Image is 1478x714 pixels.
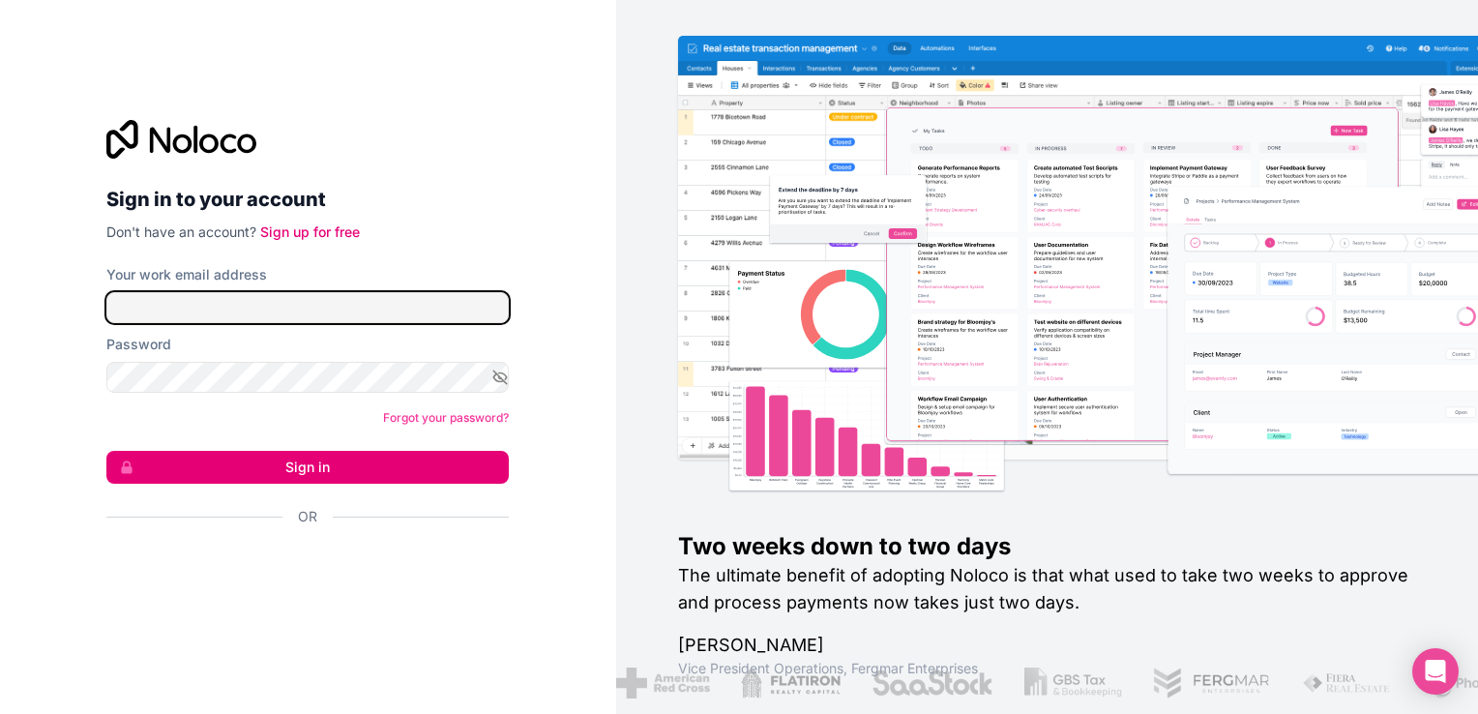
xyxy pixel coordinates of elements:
img: /assets/american-red-cross-BAupjrZR.png [613,668,707,699]
span: Don't have an account? [106,223,256,240]
img: /assets/flatiron-C8eUkumj.png [738,668,839,699]
img: /assets/gbstax-C-GtDUiK.png [1021,668,1120,699]
h1: Vice President Operations , Fergmar Enterprises [678,659,1416,678]
input: Email address [106,292,509,323]
iframe: Sign in with Google Button [97,548,503,590]
label: Password [106,335,171,354]
div: Open Intercom Messenger [1412,648,1459,695]
h2: Sign in to your account [106,182,509,217]
h2: The ultimate benefit of adopting Noloco is that what used to take two weeks to approve and proces... [678,562,1416,616]
span: Or [298,507,317,526]
a: Sign up for free [260,223,360,240]
img: /assets/fiera-fwj2N5v4.png [1300,668,1391,699]
h1: [PERSON_NAME] [678,632,1416,659]
button: Sign in [106,451,509,484]
input: Password [106,362,509,393]
a: Forgot your password? [383,410,509,425]
img: /assets/fergmar-CudnrXN5.png [1151,668,1269,699]
img: /assets/saastock-C6Zbiodz.png [870,668,991,699]
h1: Two weeks down to two days [678,531,1416,562]
label: Your work email address [106,265,267,284]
